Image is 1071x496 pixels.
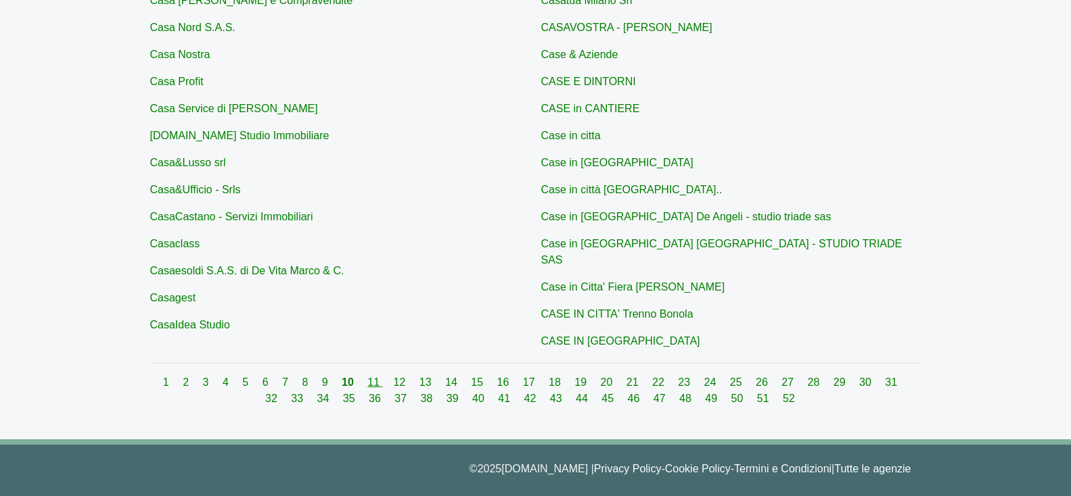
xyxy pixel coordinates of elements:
a: 43 [550,393,565,404]
a: Case in [GEOGRAPHIC_DATA] De Angeli - studio triade sas [541,211,831,222]
a: 1 [163,376,172,388]
a: 20 [601,376,616,388]
a: CASE E DINTORNI [541,76,636,87]
a: 15 [471,376,486,388]
a: 38 [421,393,436,404]
a: Casaclass [150,238,200,249]
p: © 2025 [DOMAIN_NAME] | - - | [160,461,911,477]
a: 26 [756,376,771,388]
a: 47 [654,393,668,404]
a: 9 [322,376,331,388]
a: 31 [885,376,897,388]
a: 23 [678,376,693,388]
a: Casagest [150,292,196,303]
a: Case in citta [541,130,601,141]
a: 28 [808,376,823,388]
a: 30 [859,376,874,388]
a: 18 [549,376,564,388]
a: CASAVOSTRA - [PERSON_NAME] [541,22,712,33]
a: 4 [223,376,231,388]
a: 21 [626,376,641,388]
a: 5 [242,376,251,388]
a: Privacy Policy [594,463,662,474]
a: 7 [282,376,291,388]
a: 3 [203,376,212,388]
a: Casa Nostra [150,49,210,60]
a: 52 [783,393,795,404]
a: 16 [497,376,512,388]
a: CASE IN CITTA' Trenno Bonola [541,308,693,320]
a: 42 [524,393,539,404]
a: Casa Service di [PERSON_NAME] [150,103,318,114]
a: 50 [731,393,746,404]
a: Cookie Policy [665,463,731,474]
a: 36 [369,393,384,404]
a: Case in [GEOGRAPHIC_DATA] [GEOGRAPHIC_DATA] - STUDIO TRIADE SAS [541,238,903,266]
a: Case in [GEOGRAPHIC_DATA] [541,157,693,168]
a: 33 [291,393,306,404]
a: 25 [730,376,745,388]
a: 44 [576,393,591,404]
a: Casa&Ufficio - Srls [150,184,241,195]
a: 24 [704,376,719,388]
a: 51 [757,393,772,404]
a: 27 [781,376,796,388]
a: Case & Aziende [541,49,618,60]
a: 12 [394,376,409,388]
a: CASE IN [GEOGRAPHIC_DATA] [541,335,700,347]
a: Termini e Condizioni [734,463,831,474]
a: 29 [834,376,848,388]
a: 2 [183,376,191,388]
a: 49 [705,393,720,404]
a: 14 [445,376,460,388]
a: Case in Citta' Fiera [PERSON_NAME] [541,281,725,293]
a: 17 [523,376,538,388]
a: 39 [447,393,461,404]
a: Casa Nord S.A.S. [150,22,235,33]
a: Tutte le agenzie [834,463,911,474]
a: 35 [343,393,358,404]
a: 19 [574,376,589,388]
a: 41 [498,393,513,404]
a: 13 [419,376,434,388]
a: 22 [652,376,667,388]
a: CasaIdea Studio [150,319,230,330]
a: Casaesoldi S.A.S. di De Vita Marco & C. [150,265,344,276]
a: Casa&Lusso srl [150,157,226,168]
a: Casa Profit [150,76,204,87]
a: 46 [628,393,643,404]
a: 11 [367,376,382,388]
a: 37 [394,393,409,404]
a: 6 [263,376,271,388]
a: 32 [265,393,280,404]
a: [DOMAIN_NAME] Studio Immobiliare [150,130,329,141]
a: 34 [317,393,332,404]
a: 48 [679,393,694,404]
a: CASE in CANTIERE [541,103,640,114]
a: 10 [342,376,357,388]
a: 45 [601,393,616,404]
a: 8 [302,376,311,388]
a: CasaCastano - Servizi Immobiliari [150,211,313,222]
a: Case in città [GEOGRAPHIC_DATA].. [541,184,723,195]
a: 40 [472,393,487,404]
